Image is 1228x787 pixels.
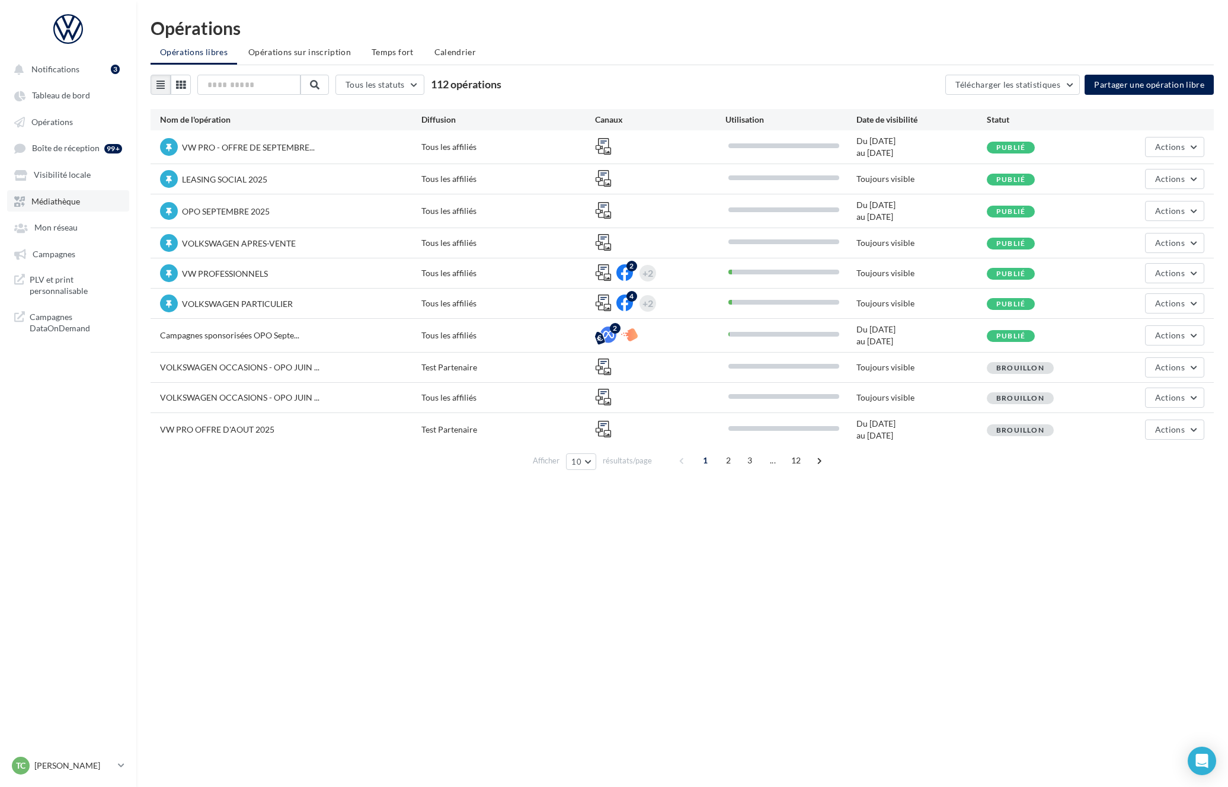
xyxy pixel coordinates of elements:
span: LEASING SOCIAL 2025 [182,174,267,184]
span: Brouillon [996,426,1044,434]
span: résultats/page [603,455,652,466]
button: Actions [1145,388,1204,408]
div: 2 [626,261,637,271]
span: ... [763,451,782,470]
span: Calendrier [434,47,477,57]
button: Actions [1145,293,1204,313]
span: Opérations sur inscription [248,47,351,57]
span: Télécharger les statistiques [955,79,1060,89]
button: Partager une opération libre [1085,75,1214,95]
div: Test Partenaire [421,361,596,373]
span: Publié [996,331,1025,340]
span: VOLKSWAGEN OCCASIONS - OPO JUIN ... [160,362,319,372]
span: Publié [996,143,1025,152]
button: Actions [1145,263,1204,283]
p: [PERSON_NAME] [34,760,113,772]
span: VW PRO OFFRE D'AOUT 2025 [160,424,274,434]
button: Actions [1145,169,1204,189]
a: Tableau de bord [7,84,129,105]
span: VW PROFESSIONNELS [182,268,268,279]
div: 4 [626,291,637,302]
a: Mon réseau [7,216,129,238]
div: Tous les affiliés [421,237,596,249]
a: Campagnes DataOnDemand [7,306,129,339]
a: Opérations [7,111,129,132]
span: Publié [996,239,1025,248]
span: Actions [1155,174,1185,184]
div: Tous les affiliés [421,141,596,153]
div: Toujours visible [856,267,987,279]
span: Tableau de bord [32,91,90,101]
button: Actions [1145,420,1204,440]
span: VW PRO - OFFRE DE SEPTEMBRE... [182,142,315,152]
div: Du [DATE] au [DATE] [856,418,987,442]
span: Actions [1155,330,1185,340]
div: Du [DATE] au [DATE] [856,199,987,223]
a: PLV et print personnalisable [7,269,129,302]
span: Actions [1155,238,1185,248]
div: Tous les affiliés [421,267,596,279]
div: Test Partenaire [421,424,596,436]
div: Du [DATE] au [DATE] [856,324,987,347]
span: Publié [996,269,1025,278]
div: Nom de l'opération [160,114,421,126]
button: Tous les statuts [335,75,424,95]
div: Toujours visible [856,392,987,404]
span: 1 [696,451,715,470]
div: Toujours visible [856,173,987,185]
span: Actions [1155,206,1185,216]
span: Campagnes [33,249,75,259]
span: Publié [996,299,1025,308]
a: Boîte de réception 99+ [7,137,129,159]
span: Actions [1155,268,1185,278]
div: Canaux [595,114,725,126]
button: Actions [1145,233,1204,253]
a: Campagnes [7,243,129,264]
span: Campagnes sponsorisées OPO Septe... [160,330,299,340]
span: Visibilité locale [34,170,91,180]
div: Open Intercom Messenger [1188,747,1216,775]
span: Afficher [533,455,559,466]
span: Actions [1155,142,1185,152]
span: VOLKSWAGEN PARTICULIER [182,299,293,309]
div: Tous les affiliés [421,297,596,309]
span: Temps fort [372,47,414,57]
span: Notifications [31,64,79,74]
span: Campagnes DataOnDemand [30,311,122,334]
div: +2 [642,265,653,281]
span: Opérations [31,117,73,127]
span: Brouillon [996,393,1044,402]
span: 3 [740,451,759,470]
button: Actions [1145,201,1204,221]
span: VOLKSWAGEN OCCASIONS - OPO JUIN ... [160,392,319,402]
span: TC [16,760,25,772]
span: Actions [1155,362,1185,372]
button: Actions [1145,137,1204,157]
span: 12 [786,451,806,470]
button: 10 [566,453,596,470]
div: Toujours visible [856,361,987,373]
button: Notifications 3 [7,58,124,79]
span: Actions [1155,298,1185,308]
span: PLV et print personnalisable [30,274,122,297]
button: Actions [1145,325,1204,345]
span: Publié [996,207,1025,216]
div: Tous les affiliés [421,205,596,217]
span: 2 [719,451,738,470]
a: TC [PERSON_NAME] [9,754,127,777]
div: Tous les affiliés [421,329,596,341]
a: Visibilité locale [7,164,129,185]
span: Tous les statuts [346,79,405,89]
div: Du [DATE] au [DATE] [856,135,987,159]
div: 3 [111,65,120,74]
div: Diffusion [421,114,596,126]
span: 112 opérations [431,78,501,91]
span: 10 [571,457,581,466]
div: 99+ [104,144,122,153]
div: Statut [987,114,1117,126]
div: Tous les affiliés [421,392,596,404]
span: Médiathèque [31,196,80,206]
div: Tous les affiliés [421,173,596,185]
div: Toujours visible [856,297,987,309]
div: Opérations [151,19,1214,37]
